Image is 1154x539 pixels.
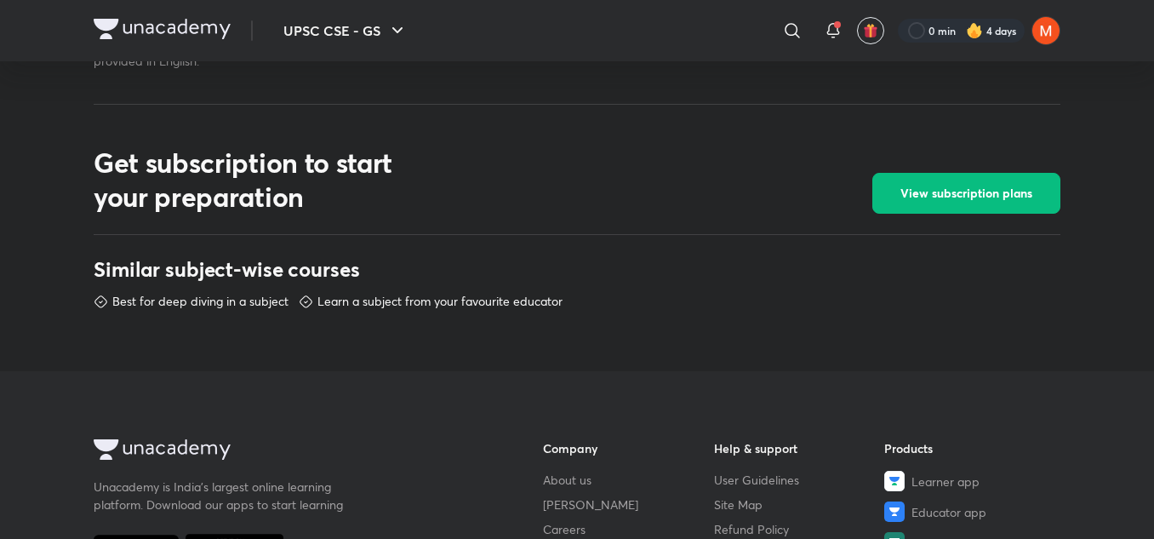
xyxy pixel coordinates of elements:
p: Unacademy is India’s largest online learning platform. Download our apps to start learning [94,478,349,513]
a: About us [543,471,714,489]
img: Learner app [884,471,905,491]
h6: Products [884,439,1055,457]
a: Educator app [884,502,1055,522]
h6: Company [543,439,714,457]
a: Company Logo [94,19,231,43]
img: Farhana Solanki [1031,16,1060,45]
a: Refund Policy [714,520,885,538]
a: User Guidelines [714,471,885,489]
button: UPSC CSE - GS [273,14,418,48]
img: streak [966,22,983,39]
a: [PERSON_NAME] [543,496,714,513]
span: Educator app [911,503,986,521]
img: Company Logo [94,439,231,460]
h6: Help & support [714,439,885,457]
img: avatar [863,23,878,38]
span: View subscription plans [900,185,1032,202]
img: Educator app [884,502,905,522]
a: Company Logo [94,439,488,464]
img: Company Logo [94,19,231,39]
h3: Similar subject-wise courses [94,255,1060,283]
p: Learn a subject from your favourite educator [317,293,563,310]
span: Careers [543,520,586,538]
span: Learner app [911,473,980,490]
a: Careers [543,520,714,538]
button: avatar [857,17,884,44]
h2: Get subscription to start your preparation [94,146,443,214]
button: View subscription plans [872,173,1060,214]
p: Best for deep diving in a subject [112,293,288,310]
a: Site Map [714,496,885,513]
a: Learner app [884,471,1055,491]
